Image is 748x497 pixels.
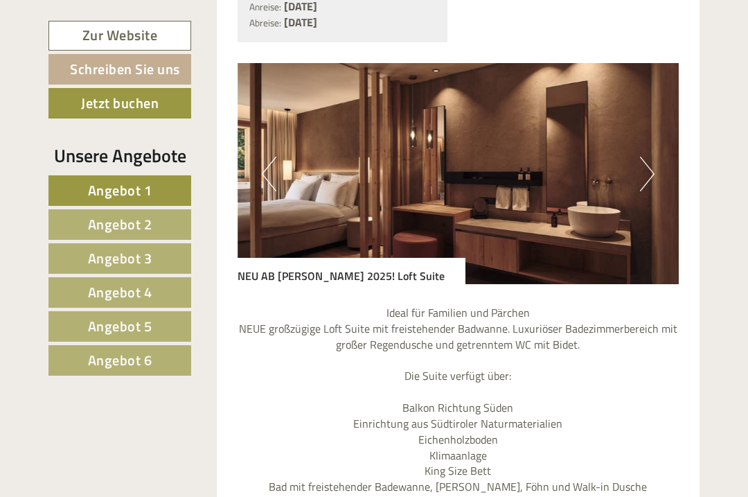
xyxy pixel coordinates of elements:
[238,63,679,284] img: image
[284,14,317,30] b: [DATE]
[88,180,152,201] span: Angebot 1
[88,213,152,235] span: Angebot 2
[88,349,152,371] span: Angebot 6
[88,247,152,269] span: Angebot 3
[48,54,191,85] a: Schreiben Sie uns
[48,21,191,51] a: Zur Website
[48,88,191,119] a: Jetzt buchen
[249,16,281,30] small: Abreise:
[238,258,465,284] div: NEU AB [PERSON_NAME] 2025! Loft Suite
[640,157,654,191] button: Next
[48,143,191,168] div: Unsere Angebote
[88,281,152,303] span: Angebot 4
[262,157,276,191] button: Previous
[88,315,152,337] span: Angebot 5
